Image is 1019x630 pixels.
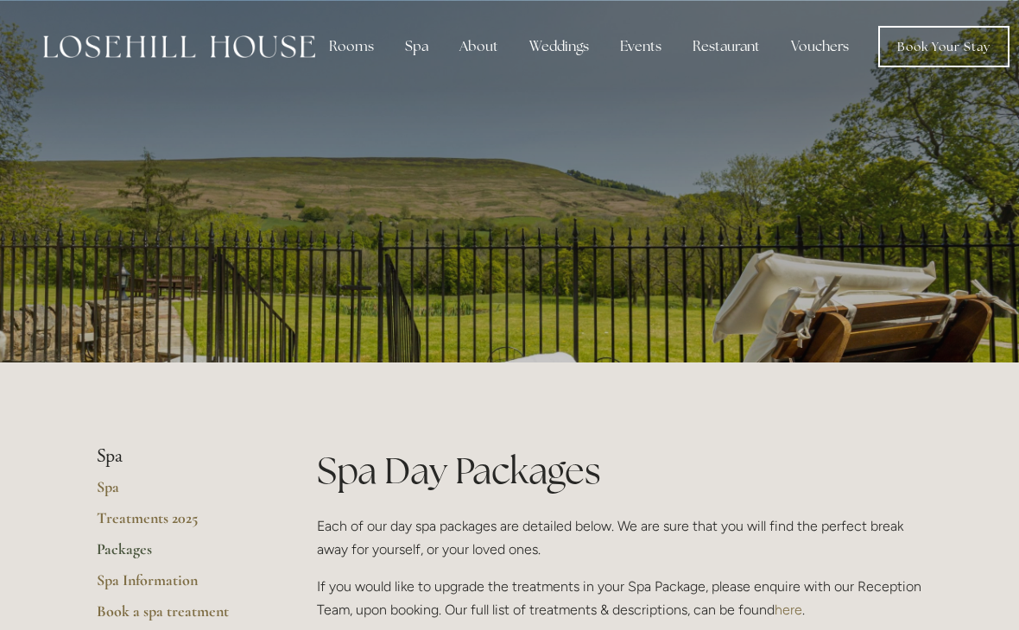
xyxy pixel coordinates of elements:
div: Rooms [315,29,388,64]
div: Spa [391,29,442,64]
img: Losehill House [43,35,315,58]
a: Treatments 2025 [97,508,262,539]
div: Restaurant [679,29,774,64]
div: Events [606,29,675,64]
div: About [446,29,512,64]
a: Packages [97,539,262,570]
a: Book Your Stay [878,26,1010,67]
a: Spa Information [97,570,262,602]
li: Spa [97,445,262,468]
h1: Spa Day Packages [317,445,922,496]
p: Each of our day spa packages are detailed below. We are sure that you will find the perfect break... [317,514,922,561]
a: here [775,602,802,618]
div: Weddings [516,29,603,64]
p: If you would like to upgrade the treatments in your Spa Package, please enquire with our Receptio... [317,575,922,621]
a: Vouchers [777,29,863,64]
a: Spa [97,477,262,508]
